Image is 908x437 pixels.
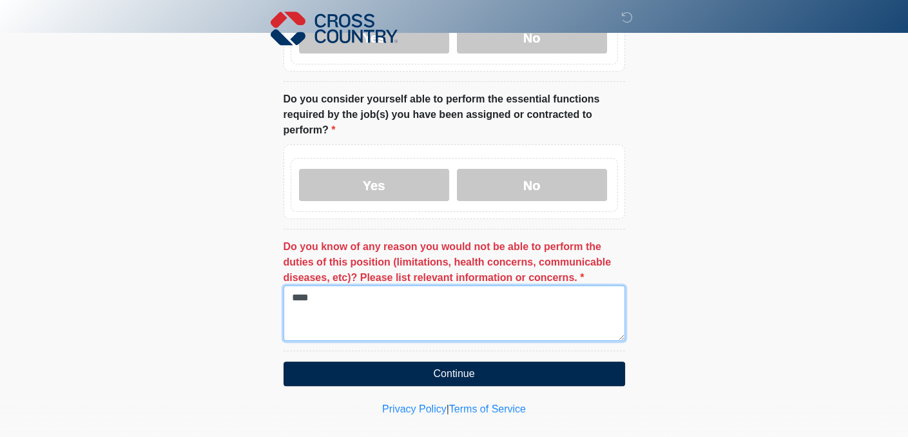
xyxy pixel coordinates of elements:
a: Privacy Policy [382,403,447,414]
a: | [447,403,449,414]
button: Continue [284,362,625,386]
label: Do you know of any reason you would not be able to perform the duties of this position (limitatio... [284,239,625,286]
label: No [457,169,607,201]
label: Do you consider yourself able to perform the essential functions required by the job(s) you have ... [284,92,625,138]
img: Cross Country Logo [271,10,398,47]
label: Yes [299,169,449,201]
a: Terms of Service [449,403,526,414]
